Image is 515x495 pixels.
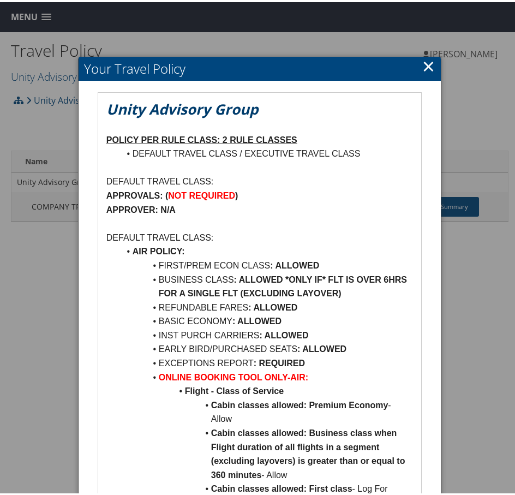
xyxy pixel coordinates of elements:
[119,145,413,159] li: DEFAULT TRAVEL CLASS / EXECUTIVE TRAVEL CLASS
[159,371,308,380] strong: ONLINE BOOKING TOOL ONLY-AIR:
[422,53,435,75] a: Close
[168,189,235,198] strong: NOT REQUIRED
[119,354,413,368] li: EXCEPTIONS REPORT
[133,244,185,254] strong: AIR POLICY:
[211,482,352,491] strong: Cabin classes allowed: First class
[259,329,308,338] strong: : ALLOWED
[106,97,258,117] em: Unity Advisory Group
[211,426,408,478] strong: Cabin classes allowed: Business class when Flight duration of all flights in a segment (excluding...
[119,396,413,424] li: - Allow
[119,312,413,326] li: BASIC ECONOMY
[119,271,413,299] li: BUSINESS CLASS
[232,314,282,324] strong: : ALLOWED
[270,259,319,268] strong: : ALLOWED
[119,257,413,271] li: FIRST/PREM ECON CLASS
[254,356,305,366] strong: : REQUIRED
[119,326,413,341] li: INST PURCH CARRIERS
[79,55,441,79] h2: Your Travel Policy
[106,203,176,212] strong: APPROVER: N/A
[106,172,413,187] p: DEFAULT TRAVEL CLASS:
[297,342,346,351] strong: : ALLOWED
[211,398,388,408] strong: Cabin classes allowed: Premium Economy
[106,133,297,142] u: POLICY PER RULE CLASS: 2 RULE CLASSES
[235,189,238,198] strong: )
[248,301,297,310] strong: : ALLOWED
[119,299,413,313] li: REFUNDABLE FARES
[159,273,410,296] strong: : ALLOWED *ONLY IF* FLT IS OVER 6HRS FOR A SINGLE FLT (EXCLUDING LAYOVER)
[106,229,413,243] p: DEFAULT TRAVEL CLASS:
[119,340,413,354] li: EARLY BIRD/PURCHASED SEATS
[106,189,168,198] strong: APPROVALS: (
[119,424,413,480] li: - Allow
[185,384,284,393] strong: Flight - Class of Service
